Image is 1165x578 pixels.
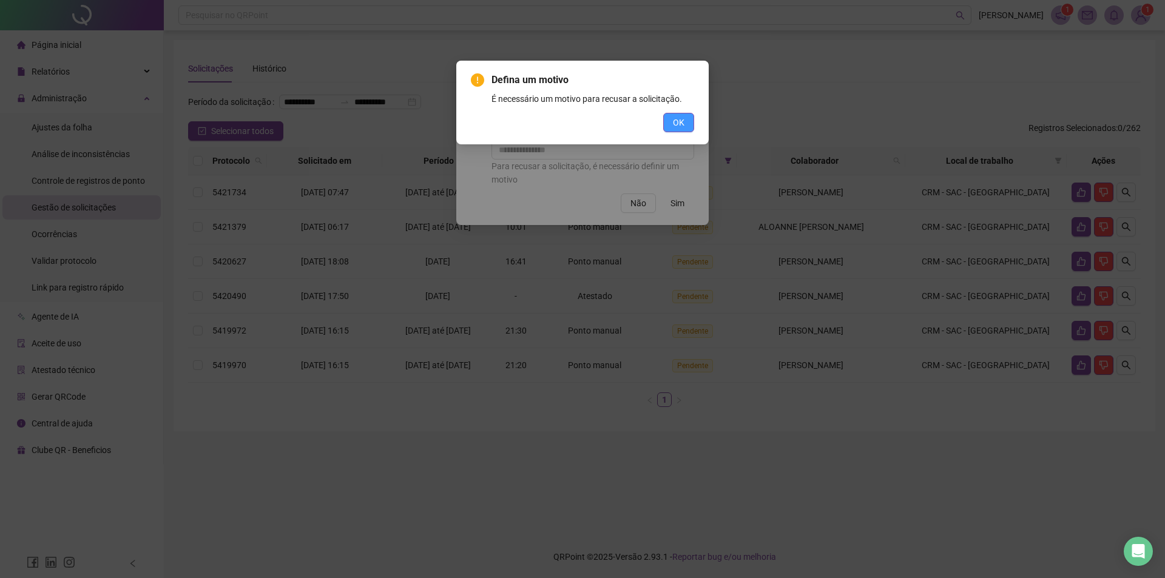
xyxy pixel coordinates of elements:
span: OK [673,116,684,129]
div: É necessário um motivo para recusar a solicitação. [491,92,694,106]
span: exclamation-circle [471,73,484,87]
span: Defina um motivo [491,73,694,87]
div: Open Intercom Messenger [1124,537,1153,566]
button: OK [663,113,694,132]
